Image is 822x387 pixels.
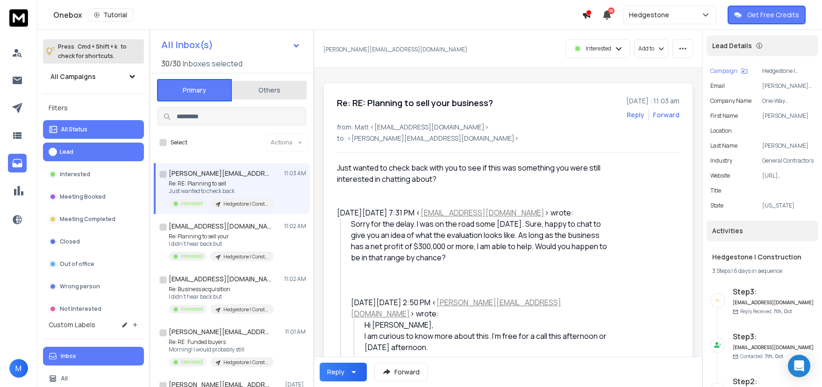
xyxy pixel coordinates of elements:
[762,172,815,179] p: [URL][DOMAIN_NAME]
[169,240,274,248] p: I didn't hear back but
[351,218,610,263] div: Sorry for the delay. I was on the road some [DATE]. Sure, happy to chat to give you an idea of wh...
[169,187,274,195] p: Just wanted to check back
[232,80,307,100] button: Others
[728,6,806,24] button: Get Free Credits
[171,139,187,146] label: Select
[60,148,73,156] p: Lead
[710,202,723,209] p: State
[169,180,274,187] p: Re: RE: Planning to sell
[733,344,815,351] h6: [EMAIL_ADDRESS][DOMAIN_NAME]
[740,308,792,315] p: Reply Received
[733,286,815,297] h6: Step 3 :
[169,293,274,301] p: I didn't hear back but
[762,112,815,120] p: [PERSON_NAME]
[327,367,344,377] div: Reply
[88,8,133,21] button: Tutorial
[733,376,815,387] h6: Step 2 :
[50,72,96,81] h1: All Campaigns
[653,110,679,120] div: Forward
[60,215,115,223] p: Meeting Completed
[161,58,181,69] span: 30 / 30
[161,40,213,50] h1: All Inbox(s)
[710,67,748,75] button: Campaign
[351,297,561,319] a: [PERSON_NAME][EMAIL_ADDRESS][DOMAIN_NAME]
[608,7,615,14] span: 50
[710,187,721,194] p: title
[43,277,144,296] button: Wrong person
[747,10,799,20] p: Get Free Credits
[169,222,272,231] h1: [EMAIL_ADDRESS][DOMAIN_NAME]
[337,134,679,143] p: to: <[PERSON_NAME][EMAIL_ADDRESS][DOMAIN_NAME]>
[9,359,28,378] button: M
[710,157,732,165] p: industry
[43,67,144,86] button: All Campaigns
[157,79,232,101] button: Primary
[169,169,272,178] h1: [PERSON_NAME][EMAIL_ADDRESS][DOMAIN_NAME]
[60,305,101,313] p: Not Interested
[181,200,203,207] p: Interested
[710,112,738,120] p: First Name
[762,97,815,105] p: One-Way Construction NW
[43,187,144,206] button: Meeting Booked
[61,352,76,360] p: Inbox
[60,260,94,268] p: Out of office
[323,46,467,53] p: [PERSON_NAME][EMAIL_ADDRESS][DOMAIN_NAME]
[712,267,730,275] span: 3 Steps
[337,162,610,185] div: Just wanted to check back with you to see if this was something you were still interested in chat...
[733,331,815,342] h6: Step 3 :
[169,286,274,293] p: Re: Business acquisition
[710,172,730,179] p: website
[626,96,679,106] p: [DATE] : 11:03 am
[223,253,268,260] p: Hedgestone | Construction
[169,327,272,337] h1: [PERSON_NAME][EMAIL_ADDRESS][DOMAIN_NAME]
[762,67,815,75] p: Hedgestone | Construction
[60,238,80,245] p: Closed
[337,207,610,218] div: [DATE][DATE] 7:31 PM < > wrote:
[734,267,782,275] span: 6 days in sequence
[707,221,818,241] div: Activities
[712,252,813,262] h1: Hedgestone | Construction
[337,122,679,132] p: from: Matt <[EMAIL_ADDRESS][DOMAIN_NAME]>
[765,353,783,359] span: 7th, Oct
[181,306,203,313] p: Interested
[337,96,493,109] h1: Re: RE: Planning to sell your business?
[58,42,127,61] p: Press to check for shortcuts.
[60,193,106,201] p: Meeting Booked
[351,297,610,319] div: [DATE][DATE] 2:50 PM < > wrote:
[43,210,144,229] button: Meeting Completed
[762,82,815,90] p: [PERSON_NAME][EMAIL_ADDRESS][DOMAIN_NAME]
[61,126,87,133] p: All Status
[181,358,203,365] p: Interested
[627,110,644,120] button: Reply
[710,97,751,105] p: Company Name
[788,355,810,377] div: Open Intercom Messenger
[223,359,268,366] p: Hedgestone | Construction
[43,165,144,184] button: Interested
[61,375,68,382] p: All
[762,202,815,209] p: [US_STATE]
[169,338,274,346] p: Re: RE: Funded buyers
[169,274,272,284] h1: [EMAIL_ADDRESS][DOMAIN_NAME]
[43,120,144,139] button: All Status
[710,127,732,135] p: location
[76,41,119,52] span: Cmd + Shift + k
[43,101,144,115] h3: Filters
[43,143,144,161] button: Lead
[710,67,737,75] p: Campaign
[169,346,274,353] p: Morning! I would probably still
[586,45,611,52] p: Interested
[181,253,203,260] p: Interested
[43,300,144,318] button: Not Interested
[740,353,783,360] p: Contacted
[43,232,144,251] button: Closed
[284,170,306,177] p: 11:03 AM
[60,171,90,178] p: Interested
[320,363,367,381] button: Reply
[284,275,306,283] p: 11:02 AM
[60,283,100,290] p: Wrong person
[638,45,654,52] p: Add to
[712,41,752,50] p: Lead Details
[374,363,428,381] button: Forward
